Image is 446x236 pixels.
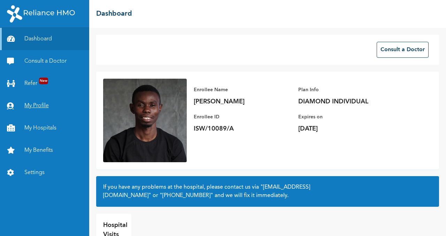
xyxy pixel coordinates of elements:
[377,42,429,58] button: Consult a Doctor
[7,5,75,23] img: RelianceHMO's Logo
[194,97,291,106] p: [PERSON_NAME]
[194,125,291,133] p: ISW/10089/A
[96,9,132,19] h2: Dashboard
[298,97,396,106] p: DIAMOND INDIVIDUAL
[298,125,396,133] p: [DATE]
[103,79,187,162] img: Enrollee
[194,86,291,94] p: Enrollee Name
[298,113,396,121] p: Expires on
[160,193,213,198] a: "[PHONE_NUMBER]"
[39,78,48,84] span: New
[194,113,291,121] p: Enrollee ID
[298,86,396,94] p: Plan Info
[103,183,432,200] h2: If you have any problems at the hospital, please contact us via or and we will fix it immediately.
